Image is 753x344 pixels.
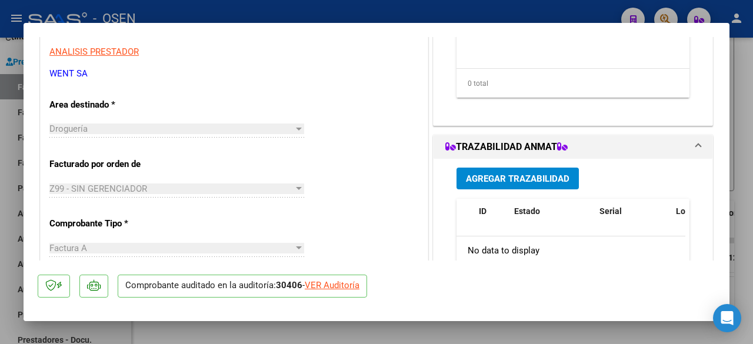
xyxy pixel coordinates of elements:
[49,46,139,57] span: ANALISIS PRESTADOR
[713,304,741,332] div: Open Intercom Messenger
[49,243,87,253] span: Factura A
[474,199,509,238] datatable-header-cell: ID
[457,168,579,189] button: Agregar Trazabilidad
[466,173,569,184] span: Agregar Trazabilidad
[49,217,160,231] p: Comprobante Tipo *
[509,199,595,238] datatable-header-cell: Estado
[479,206,487,216] span: ID
[457,69,689,98] div: 0 total
[305,279,359,292] div: VER Auditoría
[445,140,568,154] h1: TRAZABILIDAD ANMAT
[49,98,160,112] p: Area destinado *
[457,236,685,266] div: No data to display
[49,158,160,171] p: Facturado por orden de
[676,206,693,216] span: Lote
[434,135,712,159] mat-expansion-panel-header: TRAZABILIDAD ANMAT
[599,206,622,216] span: Serial
[671,199,721,238] datatable-header-cell: Lote
[49,183,147,194] span: Z99 - SIN GERENCIADOR
[276,280,302,290] strong: 30406
[595,199,671,238] datatable-header-cell: Serial
[514,206,540,216] span: Estado
[118,275,367,298] p: Comprobante auditado en la auditoría: -
[49,67,419,81] p: WENT SA
[49,123,88,134] span: Droguería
